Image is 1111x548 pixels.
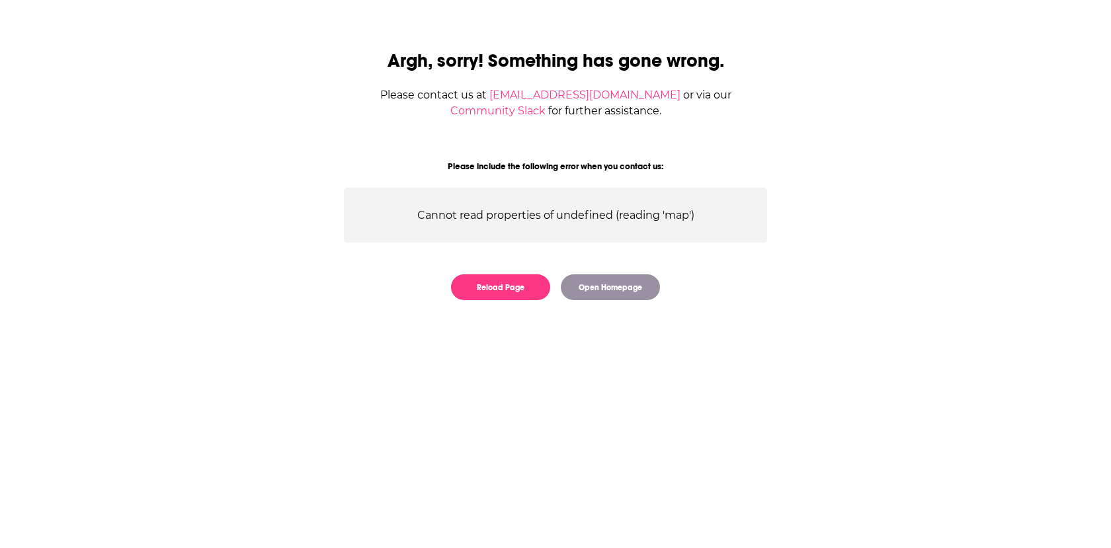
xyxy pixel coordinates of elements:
h2: Argh, sorry! Something has gone wrong. [344,50,767,72]
button: Open Homepage [561,274,660,300]
a: Community Slack [450,104,546,117]
div: Cannot read properties of undefined (reading 'map') [344,188,767,243]
button: Reload Page [451,274,550,300]
div: Please include the following error when you contact us: [344,161,767,172]
div: Please contact us at or via our for further assistance. [344,87,767,119]
a: [EMAIL_ADDRESS][DOMAIN_NAME] [489,89,680,101]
